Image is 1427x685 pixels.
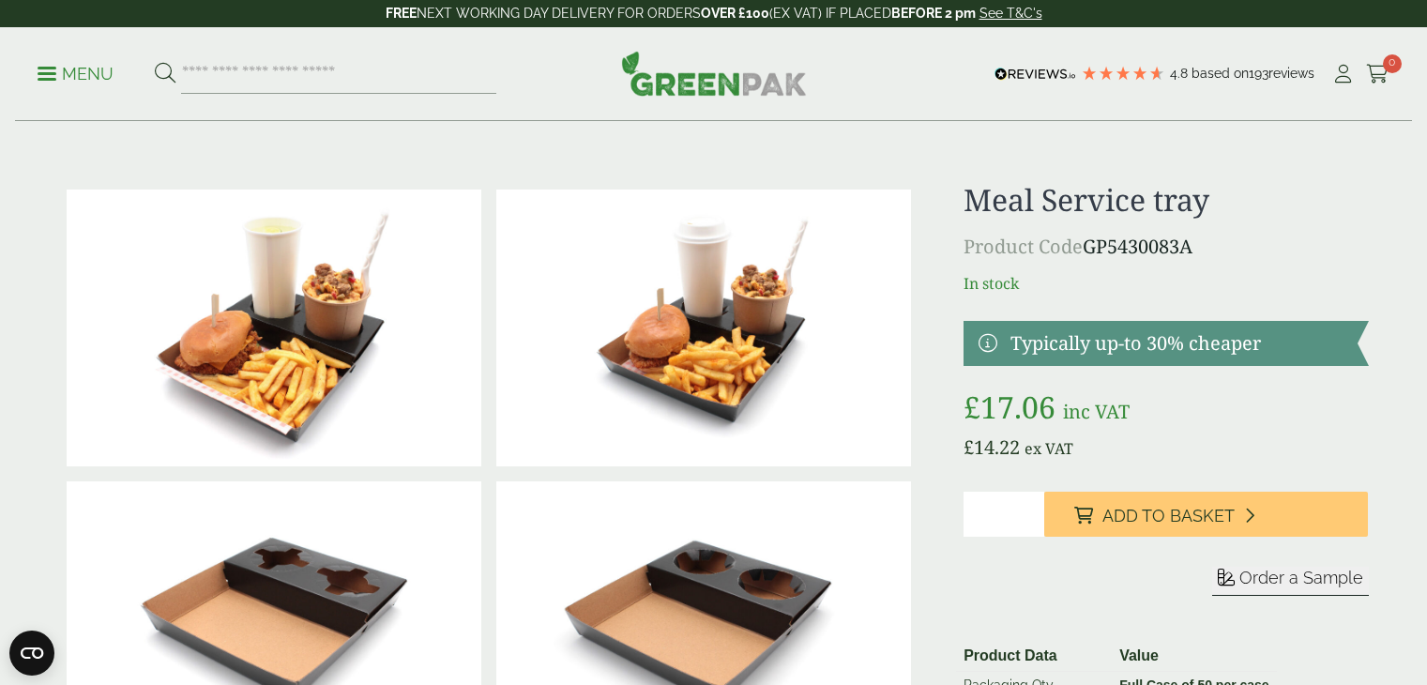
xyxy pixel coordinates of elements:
[1025,438,1073,459] span: ex VAT
[956,641,1112,672] th: Product Data
[1112,641,1277,672] th: Value
[994,68,1076,81] img: REVIEWS.io
[1366,65,1389,84] i: Cart
[964,434,974,460] span: £
[964,233,1368,261] p: GP5430083A
[964,182,1368,218] h1: Meal Service tray
[38,63,114,82] a: Menu
[964,272,1368,295] p: In stock
[38,63,114,85] p: Menu
[1170,66,1192,81] span: 4.8
[9,631,54,676] button: Open CMP widget
[1192,66,1249,81] span: Based on
[979,6,1042,21] a: See T&C's
[701,6,769,21] strong: OVER £100
[1044,492,1368,537] button: Add to Basket
[1063,399,1130,424] span: inc VAT
[1383,54,1402,73] span: 0
[1331,65,1355,84] i: My Account
[891,6,976,21] strong: BEFORE 2 pm
[621,51,807,96] img: GreenPak Supplies
[1081,65,1165,82] div: 4.8 Stars
[964,434,1020,460] bdi: 14.22
[1268,66,1314,81] span: reviews
[1366,60,1389,88] a: 0
[496,190,911,466] img: 5430083A Dual Purpose Festival Meal Tray With Contents V2
[386,6,417,21] strong: FREE
[964,387,1055,427] bdi: 17.06
[964,234,1083,259] span: Product Code
[1239,568,1363,587] span: Order a Sample
[67,190,481,466] img: 5430083A Dual Purpose Festival Meal Tray With Food Contents
[964,387,980,427] span: £
[1212,567,1369,596] button: Order a Sample
[1249,66,1268,81] span: 193
[1102,506,1235,526] span: Add to Basket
